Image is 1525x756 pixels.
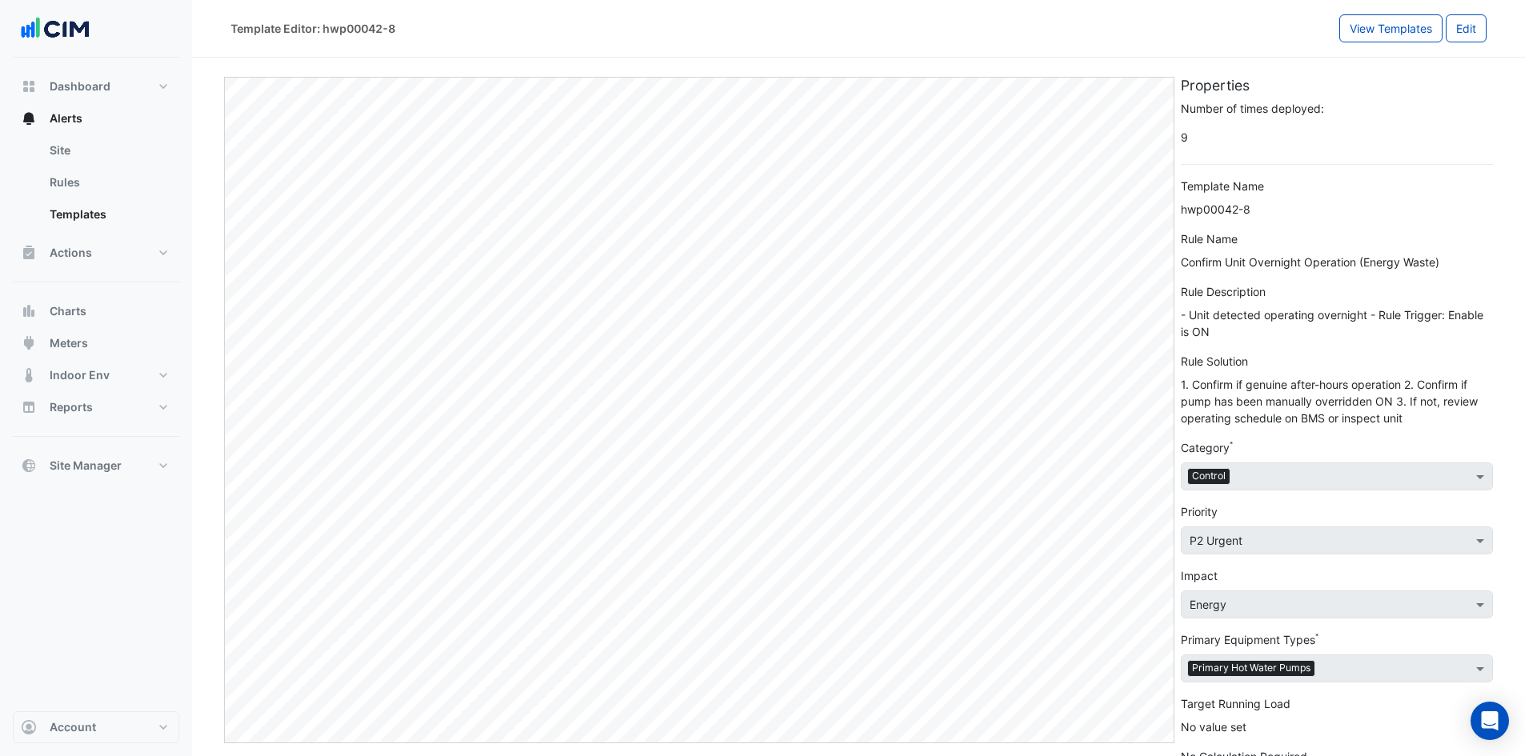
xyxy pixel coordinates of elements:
[19,13,91,45] img: Company Logo
[1181,230,1238,247] label: Rule Name
[21,245,37,261] app-icon: Actions
[1181,503,1218,520] label: Priority
[1181,283,1266,300] label: Rule Description
[21,399,37,415] app-icon: Reports
[13,102,179,134] button: Alerts
[1181,254,1493,270] div: Confirm Unit Overnight Operation (Energy Waste)
[37,134,179,166] a: Site
[1188,469,1230,483] span: Control
[13,237,179,269] button: Actions
[1446,14,1487,42] button: Edit
[21,110,37,126] app-icon: Alerts
[21,335,37,351] app-icon: Meters
[13,711,179,743] button: Account
[50,245,92,261] span: Actions
[1188,661,1314,675] span: Primary Hot Water Pumps
[1339,14,1443,42] button: View Templates
[50,367,110,383] span: Indoor Env
[1181,77,1493,94] h5: Properties
[231,20,395,37] div: Template Editor: hwp00042-8
[50,399,93,415] span: Reports
[13,327,179,359] button: Meters
[1181,201,1493,218] div: hwp00042-8
[50,458,122,474] span: Site Manager
[1181,439,1230,456] label: Category
[50,78,110,94] span: Dashboard
[50,110,82,126] span: Alerts
[21,458,37,474] app-icon: Site Manager
[50,719,96,735] span: Account
[50,335,88,351] span: Meters
[1181,100,1324,117] label: Number of times deployed:
[1181,306,1493,340] div: - Unit detected operating overnight - Rule Trigger: Enable is ON
[1181,353,1248,370] label: Rule Solution
[1181,376,1493,426] div: 1. Confirm if genuine after-hours operation 2. Confirm if pump has been manually overridden ON 3....
[1471,702,1509,740] div: Open Intercom Messenger
[1181,718,1493,735] div: No value set
[21,303,37,319] app-icon: Charts
[21,367,37,383] app-icon: Indoor Env
[1181,695,1290,712] label: Target Running Load
[37,166,179,198] a: Rules
[1181,178,1264,194] label: Template Name
[13,391,179,423] button: Reports
[1181,123,1493,151] span: 9
[13,359,179,391] button: Indoor Env
[21,78,37,94] app-icon: Dashboard
[13,450,179,482] button: Site Manager
[13,134,179,237] div: Alerts
[13,295,179,327] button: Charts
[13,70,179,102] button: Dashboard
[50,303,86,319] span: Charts
[1181,631,1315,648] label: Primary Equipment Types
[1181,567,1218,584] label: Impact
[37,198,179,230] a: Templates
